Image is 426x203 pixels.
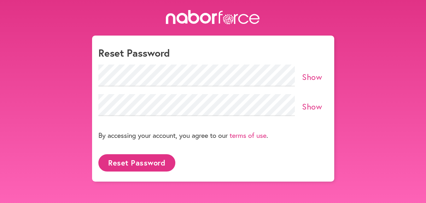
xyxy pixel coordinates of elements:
[302,71,322,82] a: Show
[98,131,268,140] p: By accessing your account, you agree to our .
[302,101,322,112] a: Show
[230,131,266,140] a: terms of use
[98,47,328,59] h1: Reset Password
[98,154,175,172] button: Reset Password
